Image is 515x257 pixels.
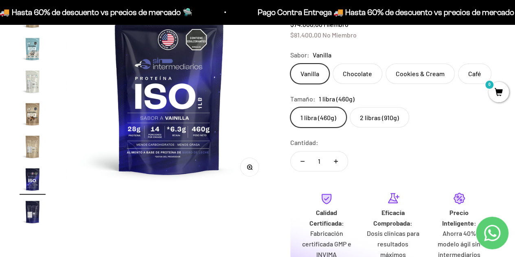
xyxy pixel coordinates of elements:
[442,209,476,227] strong: Precio Inteligente:
[319,94,355,104] span: 1 libra (460g)
[291,152,314,171] button: Reducir cantidad
[20,36,46,62] img: Proteína Aislada (ISO)
[20,166,46,192] img: Proteína Aislada (ISO)
[20,36,46,64] button: Ir al artículo 12
[20,166,46,195] button: Ir al artículo 16
[20,68,46,97] button: Ir al artículo 13
[20,101,46,130] button: Ir al artículo 14
[290,50,309,60] legend: Sabor:
[290,31,321,39] span: $81.400,00
[322,31,357,39] span: No Miembro
[20,134,46,162] button: Ir al artículo 15
[373,209,412,227] strong: Eficacia Comprobada:
[313,50,331,60] span: Vanilla
[20,68,46,94] img: Proteína Aislada (ISO)
[20,134,46,160] img: Proteína Aislada (ISO)
[20,199,46,227] button: Ir al artículo 17
[20,101,46,127] img: Proteína Aislada (ISO)
[20,199,46,225] img: Proteína Aislada (ISO)
[309,209,344,227] strong: Calidad Certificada:
[484,80,494,90] mark: 0
[324,152,348,171] button: Aumentar cantidad
[489,88,509,97] a: 0
[290,94,316,104] legend: Tamaño:
[290,137,318,148] label: Cantidad:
